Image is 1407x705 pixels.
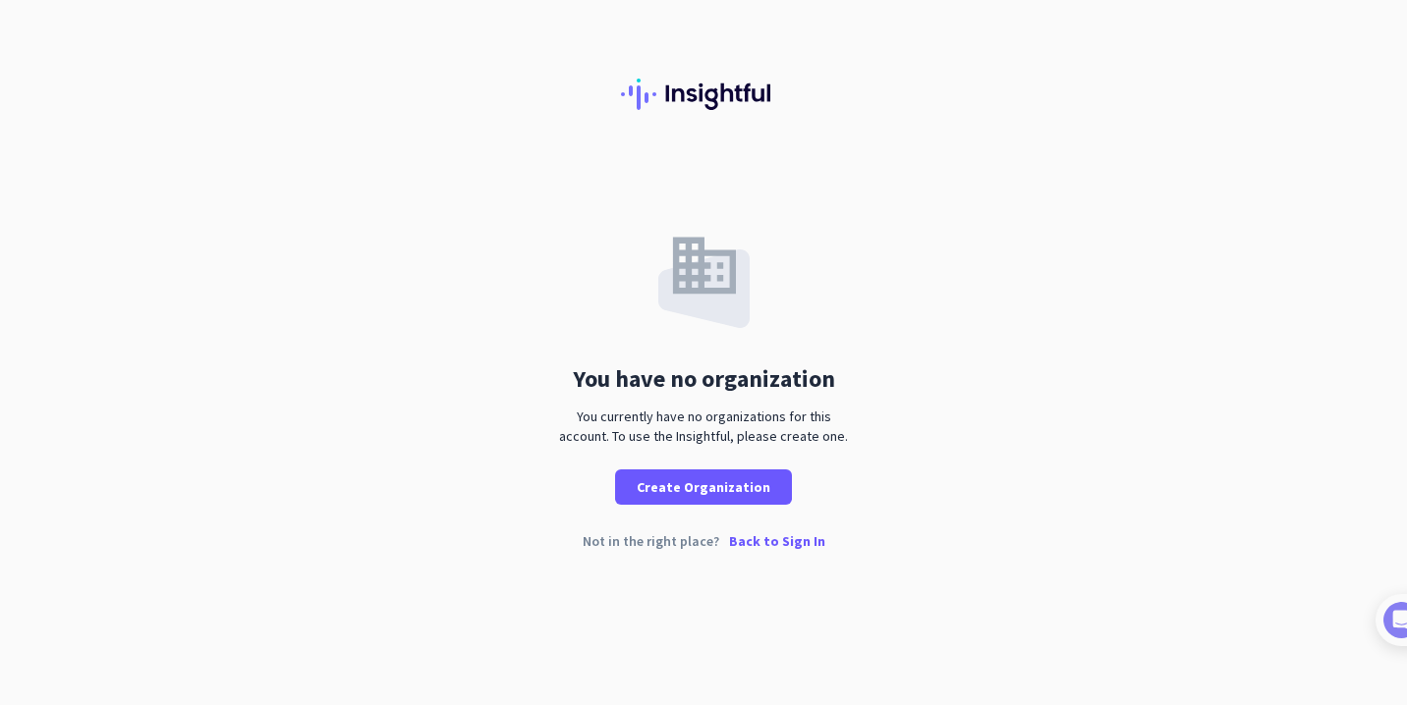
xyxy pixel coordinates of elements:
span: Create Organization [637,477,770,497]
div: You have no organization [573,367,835,391]
p: Back to Sign In [729,534,825,548]
img: Insightful [621,79,786,110]
div: You currently have no organizations for this account. To use the Insightful, please create one. [551,407,856,446]
button: Create Organization [615,469,792,505]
